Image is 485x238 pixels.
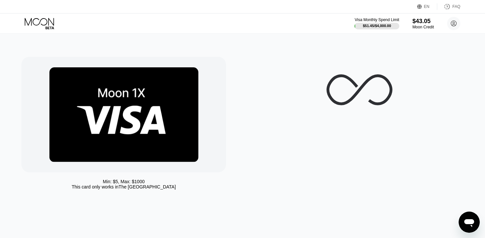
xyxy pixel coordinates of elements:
[417,3,437,10] div: EN
[355,17,399,29] div: Visa Monthly Spend Limit$51.45/$4,000.00
[355,17,399,22] div: Visa Monthly Spend Limit
[413,18,434,29] div: $43.05Moon Credit
[413,18,434,25] div: $43.05
[437,3,460,10] div: FAQ
[363,24,391,28] div: $51.45 / $4,000.00
[452,4,460,9] div: FAQ
[459,212,480,233] iframe: Button to launch messaging window
[413,25,434,29] div: Moon Credit
[103,179,145,184] div: Min: $ 5 , Max: $ 1000
[71,184,176,189] div: This card only works in The [GEOGRAPHIC_DATA]
[424,4,430,9] div: EN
